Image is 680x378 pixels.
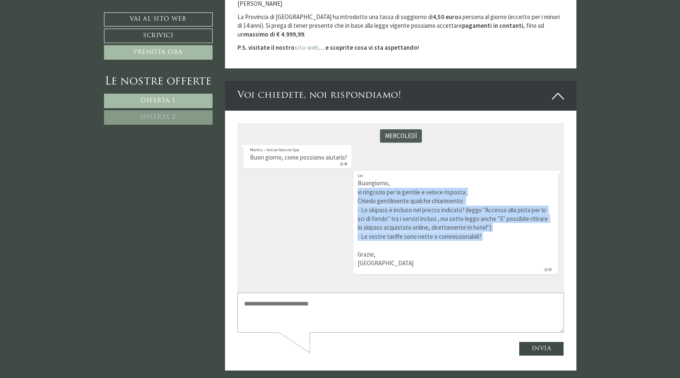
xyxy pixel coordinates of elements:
[120,144,314,150] small: 16:59
[120,49,314,56] div: Lei
[104,29,213,43] a: Scrivici
[237,44,419,51] strong: P.S. visitate il nostro … e scoprite cosa vi sta aspettando!
[237,12,564,39] p: La Provincia di [GEOGRAPHIC_DATA] ha introdotto una tassa di soggiorno di a persona al giorno (ec...
[433,13,458,21] strong: 4,50 euro
[140,98,176,104] span: Offerta 1
[104,74,213,90] div: Le nostre offerte
[104,12,213,27] a: Vai al sito web
[104,45,213,60] a: Prenota ora
[12,24,110,30] div: Montis – Active Nature Spa
[116,48,320,151] div: Buongiorno, vi ringrazio per la gentile e veloce risposta. Chiedo gentilmente qualche chiarimento...
[281,218,327,233] button: Invia
[225,81,576,110] div: Voi chiedete, noi rispondiamo!
[12,39,110,44] small: 16:48
[6,22,114,46] div: Buon giorno, come possiamo aiutarla?
[140,114,176,121] span: Offerta 2
[462,22,523,29] strong: pagamenti in contanti
[143,6,184,19] div: mercoledì
[295,44,318,51] a: sito web
[244,30,304,38] strong: massimo di € 4.999,99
